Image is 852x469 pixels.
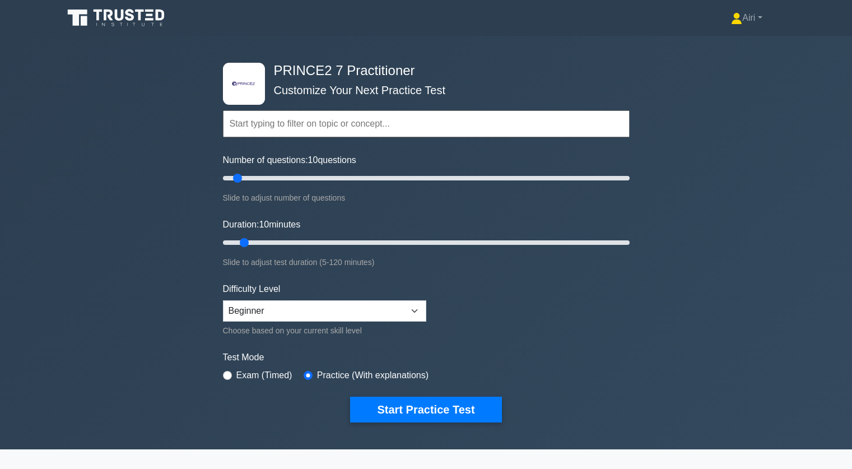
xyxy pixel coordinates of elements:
[317,369,429,382] label: Practice (With explanations)
[259,220,269,229] span: 10
[223,351,630,364] label: Test Mode
[223,256,630,269] div: Slide to adjust test duration (5-120 minutes)
[223,191,630,205] div: Slide to adjust number of questions
[223,218,301,231] label: Duration: minutes
[269,63,575,79] h4: PRINCE2 7 Practitioner
[704,7,789,29] a: Airi
[350,397,501,422] button: Start Practice Test
[223,154,356,167] label: Number of questions: questions
[308,155,318,165] span: 10
[223,324,426,337] div: Choose based on your current skill level
[223,282,281,296] label: Difficulty Level
[223,110,630,137] input: Start typing to filter on topic or concept...
[236,369,292,382] label: Exam (Timed)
